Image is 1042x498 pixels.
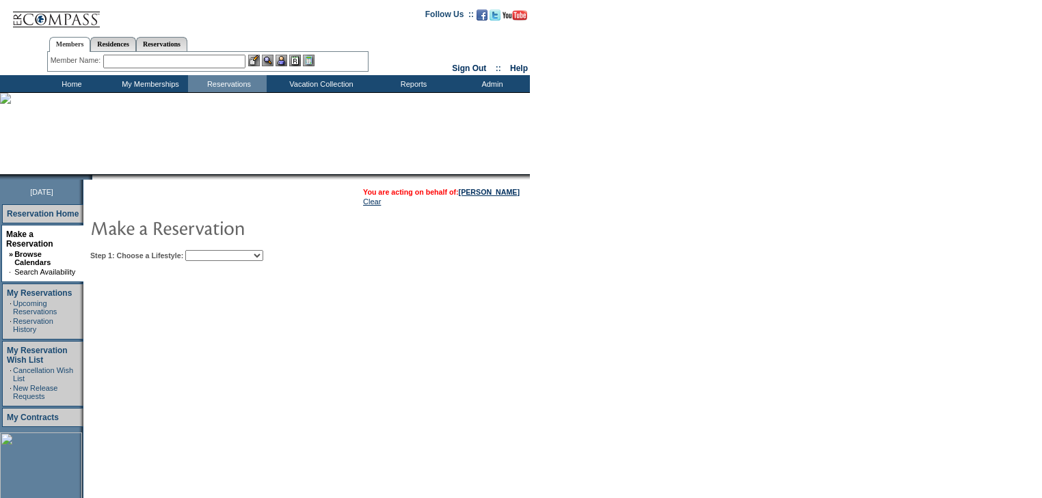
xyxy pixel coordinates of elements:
[13,299,57,316] a: Upcoming Reservations
[51,55,103,66] div: Member Name:
[373,75,451,92] td: Reports
[7,346,68,365] a: My Reservation Wish List
[7,413,59,422] a: My Contracts
[490,10,500,20] img: Follow us on Twitter
[9,268,13,276] td: ·
[13,317,53,333] a: Reservation History
[477,10,487,20] img: Become our fan on Facebook
[477,14,487,22] a: Become our fan on Facebook
[109,75,188,92] td: My Memberships
[88,174,92,180] img: promoShadowLeftCorner.gif
[31,75,109,92] td: Home
[49,37,91,52] a: Members
[90,251,183,260] b: Step 1: Choose a Lifestyle:
[10,317,12,333] td: ·
[503,10,527,20] img: Subscribe to our YouTube Channel
[14,268,75,276] a: Search Availability
[14,250,51,266] a: Browse Calendars
[7,209,79,219] a: Reservation Home
[510,64,528,73] a: Help
[10,299,12,316] td: ·
[363,188,520,196] span: You are acting on behalf of:
[459,188,520,196] a: [PERSON_NAME]
[490,14,500,22] a: Follow us on Twitter
[90,214,364,241] img: pgTtlMakeReservation.gif
[188,75,267,92] td: Reservations
[6,230,53,249] a: Make a Reservation
[496,64,501,73] span: ::
[136,37,187,51] a: Reservations
[90,37,136,51] a: Residences
[10,384,12,400] td: ·
[262,55,273,66] img: View
[248,55,260,66] img: b_edit.gif
[451,75,530,92] td: Admin
[363,197,381,206] a: Clear
[303,55,315,66] img: b_calculator.gif
[425,8,474,25] td: Follow Us ::
[9,250,13,258] b: »
[503,14,527,22] a: Subscribe to our YouTube Channel
[452,64,486,73] a: Sign Out
[289,55,301,66] img: Reservations
[7,288,72,298] a: My Reservations
[276,55,287,66] img: Impersonate
[267,75,373,92] td: Vacation Collection
[92,174,94,180] img: blank.gif
[13,384,57,400] a: New Release Requests
[30,188,53,196] span: [DATE]
[13,366,73,383] a: Cancellation Wish List
[10,366,12,383] td: ·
